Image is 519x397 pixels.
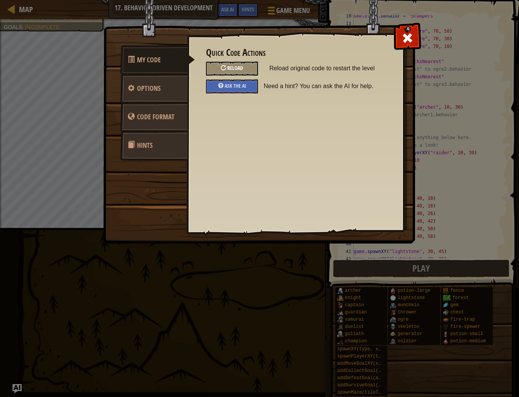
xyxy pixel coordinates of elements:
a: Code Format [120,102,188,132]
span: Hints [137,141,153,150]
h3: Quick Code Actions [206,47,385,58]
span: Reload original code to restart the level [269,62,385,75]
span: Need a hint? You can ask the AI for help. [264,79,390,93]
span: Configure settings [137,84,160,93]
a: Options [120,74,188,103]
div: Ask the AI [206,79,258,93]
a: My Code [120,45,195,75]
div: Reload original code to restart the level [206,62,258,76]
span: Ask the AI [225,82,246,89]
span: Reload [227,64,243,71]
span: Quick Code Actions [137,55,161,65]
span: game_menu.change_language_caption [137,112,175,122]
